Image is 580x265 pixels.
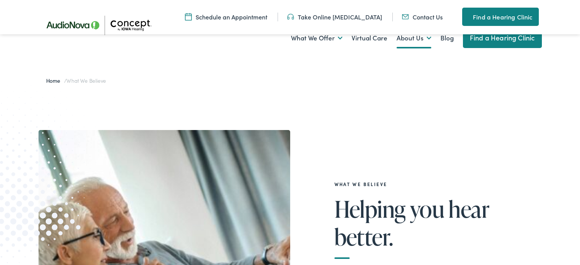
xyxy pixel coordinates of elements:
[334,224,393,249] span: better.
[448,196,489,222] span: hear
[352,24,387,52] a: Virtual Care
[410,196,444,222] span: you
[287,13,382,21] a: Take Online [MEDICAL_DATA]
[462,8,538,26] a: Find a Hearing Clinic
[334,196,406,222] span: Helping
[402,13,443,21] a: Contact Us
[397,24,431,52] a: About Us
[185,13,192,21] img: A calendar icon to schedule an appointment at Concept by Iowa Hearing.
[463,27,542,48] a: Find a Hearing Clinic
[287,13,294,21] img: utility icon
[462,12,469,21] img: utility icon
[334,181,517,187] h2: What We Believe
[440,24,454,52] a: Blog
[402,13,409,21] img: utility icon
[185,13,267,21] a: Schedule an Appointment
[291,24,342,52] a: What We Offer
